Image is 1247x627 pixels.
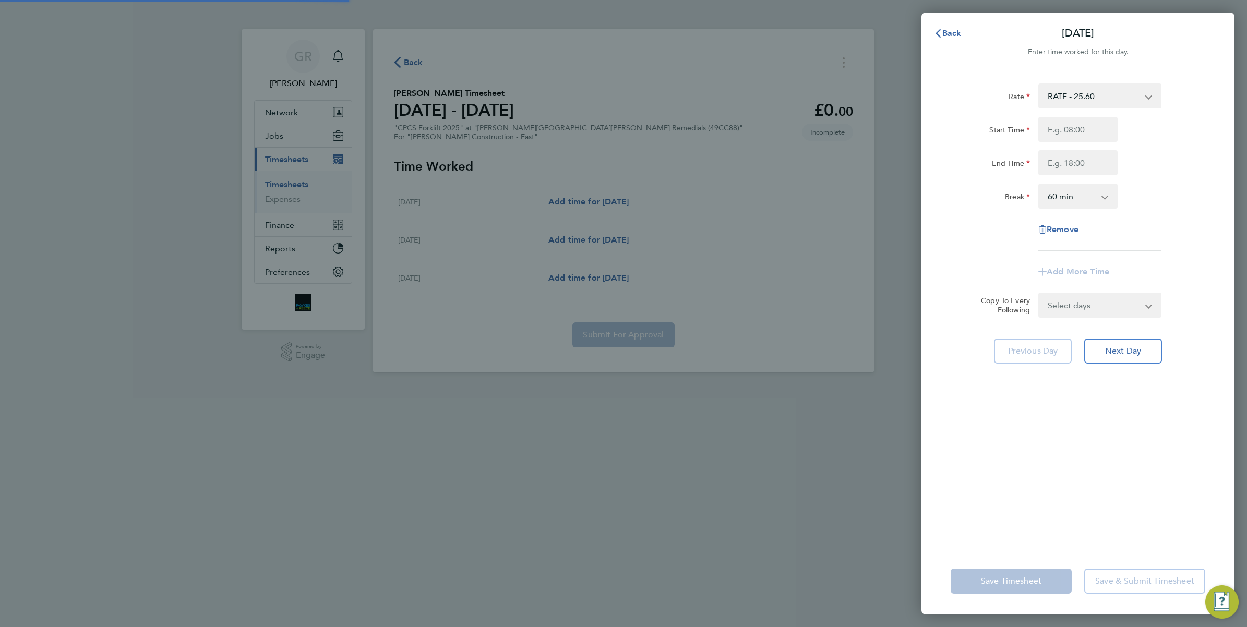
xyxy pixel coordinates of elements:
span: Back [942,28,962,38]
input: E.g. 18:00 [1038,150,1118,175]
label: End Time [992,159,1030,171]
span: Remove [1047,224,1078,234]
span: Next Day [1105,346,1141,356]
label: Start Time [989,125,1030,138]
button: Next Day [1084,339,1162,364]
input: E.g. 08:00 [1038,117,1118,142]
button: Remove [1038,225,1078,234]
label: Copy To Every Following [973,296,1030,315]
label: Rate [1009,92,1030,104]
label: Break [1005,192,1030,204]
div: Enter time worked for this day. [921,46,1234,58]
button: Back [924,23,972,44]
p: [DATE] [1062,26,1094,41]
button: Engage Resource Center [1205,585,1239,619]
